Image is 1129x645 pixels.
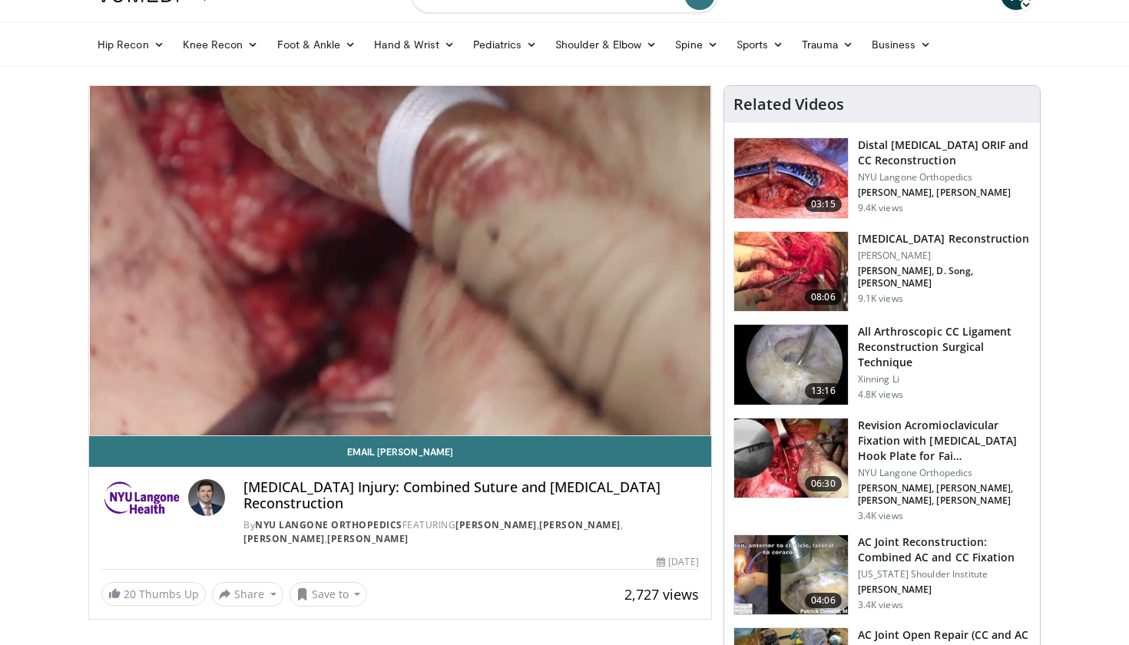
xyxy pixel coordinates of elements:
[124,587,136,601] span: 20
[243,532,325,545] a: [PERSON_NAME]
[858,202,903,214] p: 9.4K views
[734,325,848,405] img: 5325ddb3-0620-4a06-b4e7-27843be92b55.150x105_q85_crop-smart_upscale.jpg
[734,418,848,498] img: e765183c-4858-4d77-9ea6-8919f1bd54d6.jpg.150x105_q85_crop-smart_upscale.jpg
[255,518,402,531] a: NYU Langone Orthopedics
[858,467,1031,479] p: NYU Langone Orthopedics
[657,555,698,569] div: [DATE]
[858,482,1031,507] p: [PERSON_NAME], [PERSON_NAME], [PERSON_NAME], [PERSON_NAME]
[365,29,464,60] a: Hand & Wrist
[858,418,1031,464] h3: Revision Acromioclavicular Fixation with [MEDICAL_DATA] Hook Plate for Fai…
[89,436,711,467] a: Email [PERSON_NAME]
[101,582,206,606] a: 20 Thumbs Up
[101,479,182,516] img: NYU Langone Orthopedics
[89,86,711,436] video-js: Video Player
[858,137,1031,168] h3: Distal [MEDICAL_DATA] ORIF and CC Reconstruction
[858,534,1031,565] h3: AC Joint Reconstruction: Combined AC and CC Fixation
[727,29,793,60] a: Sports
[539,518,621,531] a: [PERSON_NAME]
[733,231,1031,313] a: 08:06 [MEDICAL_DATA] Reconstruction [PERSON_NAME] [PERSON_NAME], D. Song, [PERSON_NAME] 9.1K views
[805,289,842,305] span: 08:06
[733,534,1031,616] a: 04:06 AC Joint Reconstruction: Combined AC and CC Fixation [US_STATE] Shoulder Institute [PERSON_...
[805,383,842,399] span: 13:16
[734,232,848,312] img: 0ba6bed5-01ae-4060-a0a8-5190f10ece6d.150x105_q85_crop-smart_upscale.jpg
[805,593,842,608] span: 04:06
[734,138,848,218] img: 975f9b4a-0628-4e1f-be82-64e786784faa.jpg.150x105_q85_crop-smart_upscale.jpg
[858,171,1031,184] p: NYU Langone Orthopedics
[624,585,699,604] span: 2,727 views
[858,584,1031,596] p: [PERSON_NAME]
[733,324,1031,405] a: 13:16 All Arthroscopic CC Ligament Reconstruction Surgical Technique Xinning Li 4.8K views
[862,29,941,60] a: Business
[174,29,268,60] a: Knee Recon
[666,29,727,60] a: Spine
[858,250,1031,262] p: [PERSON_NAME]
[858,373,1031,385] p: Xinning Li
[805,476,842,491] span: 06:30
[268,29,366,60] a: Foot & Ankle
[858,324,1031,370] h3: All Arthroscopic CC Ligament Reconstruction Surgical Technique
[734,535,848,615] img: 70018961-345c-4e59-8388-c223ddd775a1.150x105_q85_crop-smart_upscale.jpg
[858,187,1031,199] p: [PERSON_NAME], [PERSON_NAME]
[858,265,1031,289] p: [PERSON_NAME], D. Song, [PERSON_NAME]
[858,599,903,611] p: 3.4K views
[805,197,842,212] span: 03:15
[188,479,225,516] img: Avatar
[733,418,1031,522] a: 06:30 Revision Acromioclavicular Fixation with [MEDICAL_DATA] Hook Plate for Fai… NYU Langone Ort...
[327,532,409,545] a: [PERSON_NAME]
[88,29,174,60] a: Hip Recon
[858,293,903,305] p: 9.1K views
[212,582,283,607] button: Share
[455,518,537,531] a: [PERSON_NAME]
[858,510,903,522] p: 3.4K views
[858,389,903,401] p: 4.8K views
[290,582,368,607] button: Save to
[733,137,1031,219] a: 03:15 Distal [MEDICAL_DATA] ORIF and CC Reconstruction NYU Langone Orthopedics [PERSON_NAME], [PE...
[858,231,1031,246] h3: [MEDICAL_DATA] Reconstruction
[546,29,666,60] a: Shoulder & Elbow
[464,29,546,60] a: Pediatrics
[858,568,1031,580] p: [US_STATE] Shoulder Institute
[793,29,862,60] a: Trauma
[243,479,698,512] h4: [MEDICAL_DATA] Injury: Combined Suture and [MEDICAL_DATA] Reconstruction
[243,518,698,546] div: By FEATURING , , ,
[733,95,844,114] h4: Related Videos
